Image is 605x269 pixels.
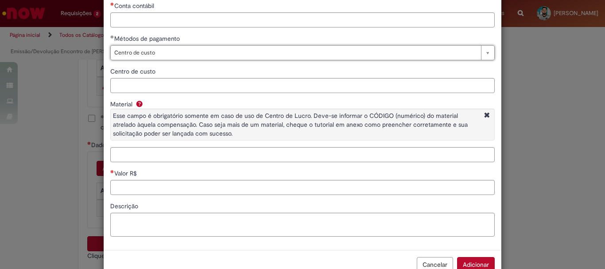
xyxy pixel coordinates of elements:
[113,112,468,137] span: Esse campo é obrigatório somente em caso de uso de Centro de Lucro. Deve-se informar o CÓDIGO (nu...
[110,12,495,27] input: Conta contábil
[110,170,114,173] span: Necessários
[110,35,114,39] span: Obrigatório Preenchido
[110,147,495,162] input: Material
[114,46,477,60] span: Centro de custo
[114,169,139,177] span: Valor R$
[110,202,140,210] span: Descrição
[110,213,495,237] textarea: Descrição
[134,100,145,107] span: Ajuda para Material
[110,2,114,6] span: Necessários
[110,100,134,108] span: Material
[114,2,156,10] span: Conta contábil
[110,180,495,195] input: Valor R$
[114,35,182,43] span: Métodos de pagamento
[110,67,157,75] span: Centro de custo
[110,78,495,93] input: Centro de custo
[482,111,492,121] i: Fechar More information Por question_material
